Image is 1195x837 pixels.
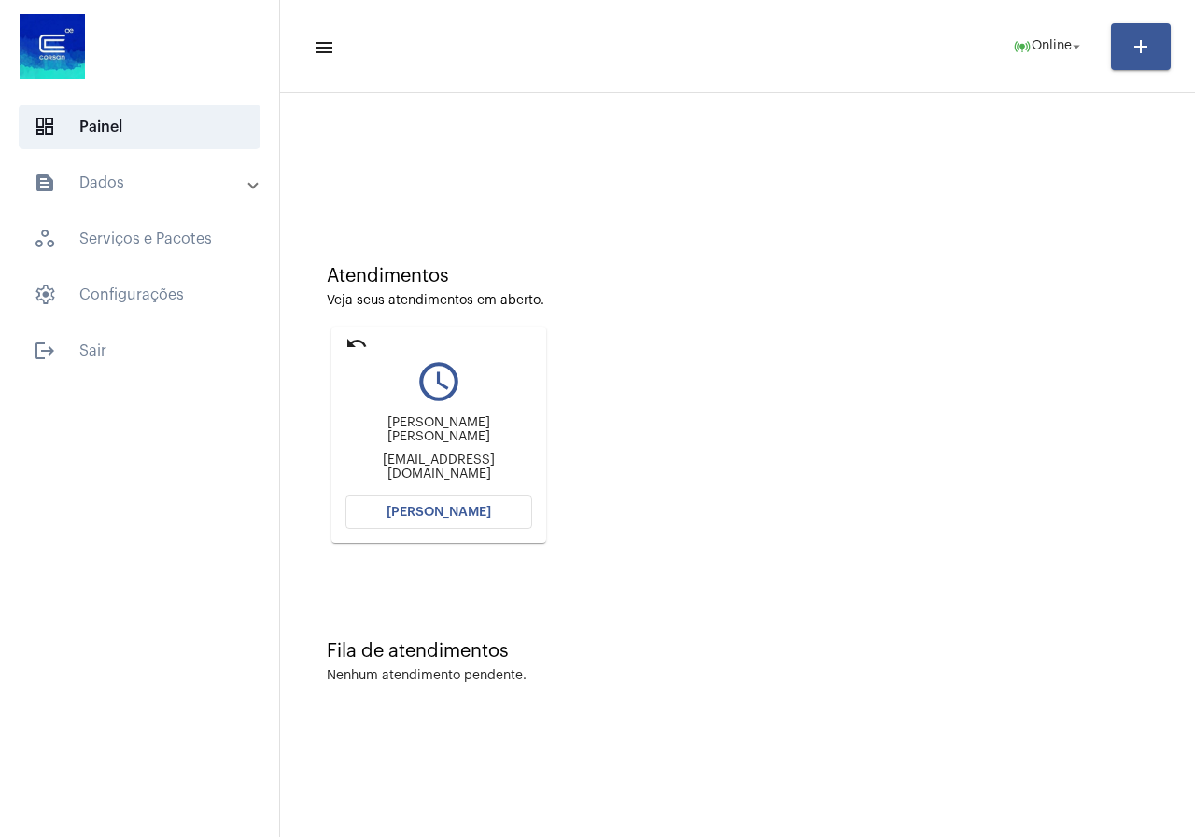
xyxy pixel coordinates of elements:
[387,506,491,519] span: [PERSON_NAME]
[11,160,279,205] mat-expansion-panel-header: sidenav iconDados
[1068,38,1085,55] mat-icon: arrow_drop_down
[34,228,56,250] span: sidenav icon
[327,294,1148,308] div: Veja seus atendimentos em aberto.
[1032,40,1072,53] span: Online
[327,669,527,683] div: Nenhum atendimento pendente.
[19,328,260,373] span: Sair
[34,284,56,306] span: sidenav icon
[1013,37,1032,56] mat-icon: online_prediction
[345,416,532,444] div: [PERSON_NAME] [PERSON_NAME]
[345,495,532,529] button: [PERSON_NAME]
[34,340,56,362] mat-icon: sidenav icon
[19,272,260,317] span: Configurações
[327,641,1148,662] div: Fila de atendimentos
[34,172,249,194] mat-panel-title: Dados
[314,36,332,59] mat-icon: sidenav icon
[34,116,56,138] span: sidenav icon
[15,9,90,84] img: d4669ae0-8c07-2337-4f67-34b0df7f5ae4.jpeg
[1130,35,1152,58] mat-icon: add
[345,332,368,355] mat-icon: undo
[345,453,532,481] div: [EMAIL_ADDRESS][DOMAIN_NAME]
[327,266,1148,286] div: Atendimentos
[1002,28,1096,65] button: Online
[19,105,260,149] span: Painel
[345,358,532,405] mat-icon: query_builder
[34,172,56,194] mat-icon: sidenav icon
[19,216,260,261] span: Serviços e Pacotes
